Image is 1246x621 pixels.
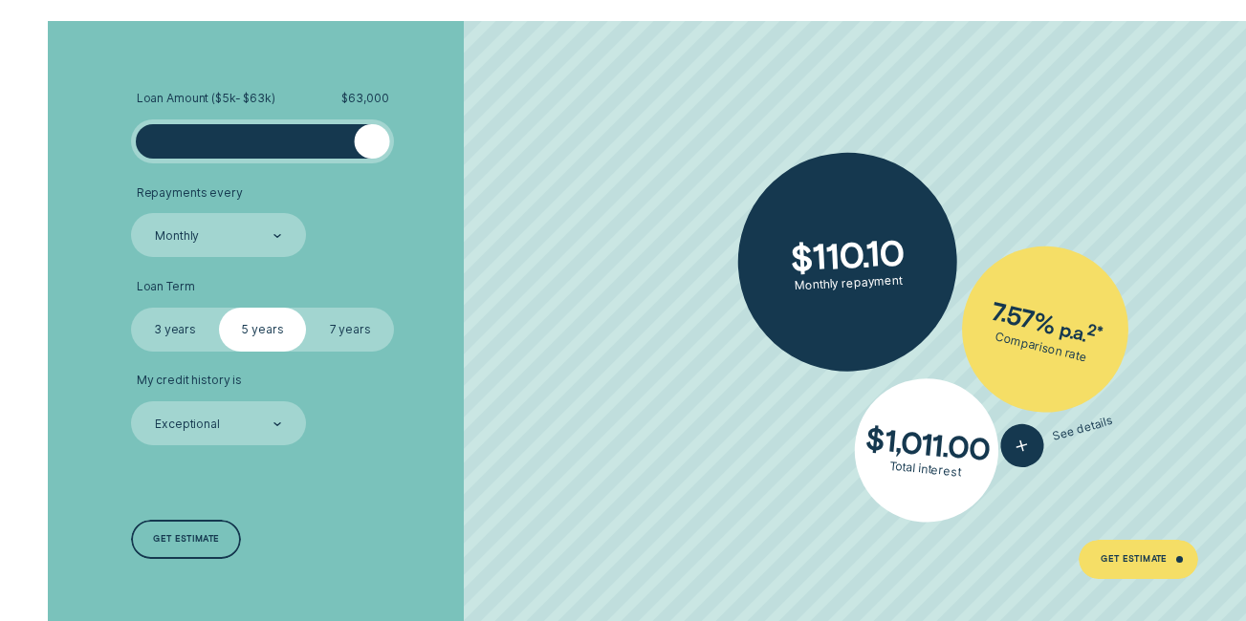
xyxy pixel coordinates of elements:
span: Repayments every [137,185,243,200]
label: 5 years [219,308,307,352]
span: Loan Term [137,279,195,293]
a: Get estimate [131,520,241,559]
span: $ 63,000 [341,91,388,105]
button: See details [995,399,1118,472]
span: Loan Amount ( $5k - $63k ) [137,91,275,105]
div: Exceptional [155,417,220,431]
span: My credit history is [137,373,243,387]
label: 3 years [131,308,219,352]
span: See details [1051,413,1114,443]
a: Get Estimate [1079,540,1197,579]
label: 7 years [306,308,394,352]
div: Monthly [155,229,199,244]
